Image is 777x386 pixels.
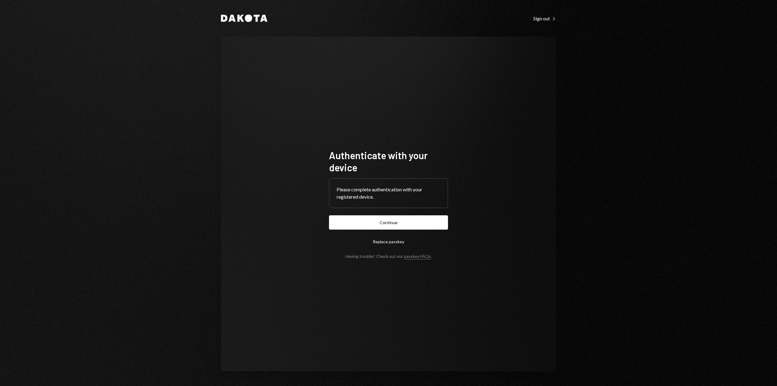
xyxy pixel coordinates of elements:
button: Continue [329,215,448,230]
div: Please complete authentication with your registered device. [337,186,440,200]
a: passkey FAQs [404,254,431,259]
button: Replace passkey [329,234,448,249]
a: Sign out [533,15,556,22]
div: Having trouble? Check out our . [345,254,432,259]
h1: Authenticate with your device [329,149,448,173]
